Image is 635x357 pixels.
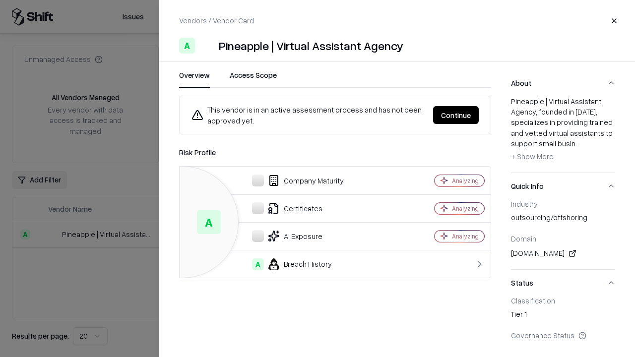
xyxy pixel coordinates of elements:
div: Breach History [188,258,400,270]
div: Pineapple | Virtual Assistant Agency [219,38,403,54]
div: Certificates [188,202,400,214]
div: Governance Status [511,331,615,340]
div: Risk Profile [179,146,491,158]
button: Quick Info [511,173,615,199]
div: Pineapple | Virtual Assistant Agency, founded in [DATE], specializes in providing trained and vet... [511,96,615,165]
div: Domain [511,234,615,243]
span: + Show More [511,152,554,161]
div: This vendor is in an active assessment process and has not been approved yet. [191,104,425,126]
div: [DOMAIN_NAME] [511,247,615,259]
div: About [511,96,615,173]
span: ... [575,139,580,148]
button: Status [511,270,615,296]
button: Continue [433,106,479,124]
div: A [252,258,264,270]
div: Analyzing [452,232,479,240]
div: A [197,210,221,234]
button: Access Scope [230,70,277,88]
p: Vendors / Vendor Card [179,15,254,26]
button: Overview [179,70,210,88]
button: + Show More [511,149,554,165]
div: Quick Info [511,199,615,269]
div: outsourcing/offshoring [511,212,615,226]
div: Analyzing [452,177,479,185]
div: Tier 1 [511,309,615,323]
div: AI Exposure [188,230,400,242]
div: Analyzing [452,204,479,213]
div: Classification [511,296,615,305]
div: A [179,38,195,54]
div: Industry [511,199,615,208]
div: Company Maturity [188,175,400,186]
img: Pineapple | Virtual Assistant Agency [199,38,215,54]
button: About [511,70,615,96]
